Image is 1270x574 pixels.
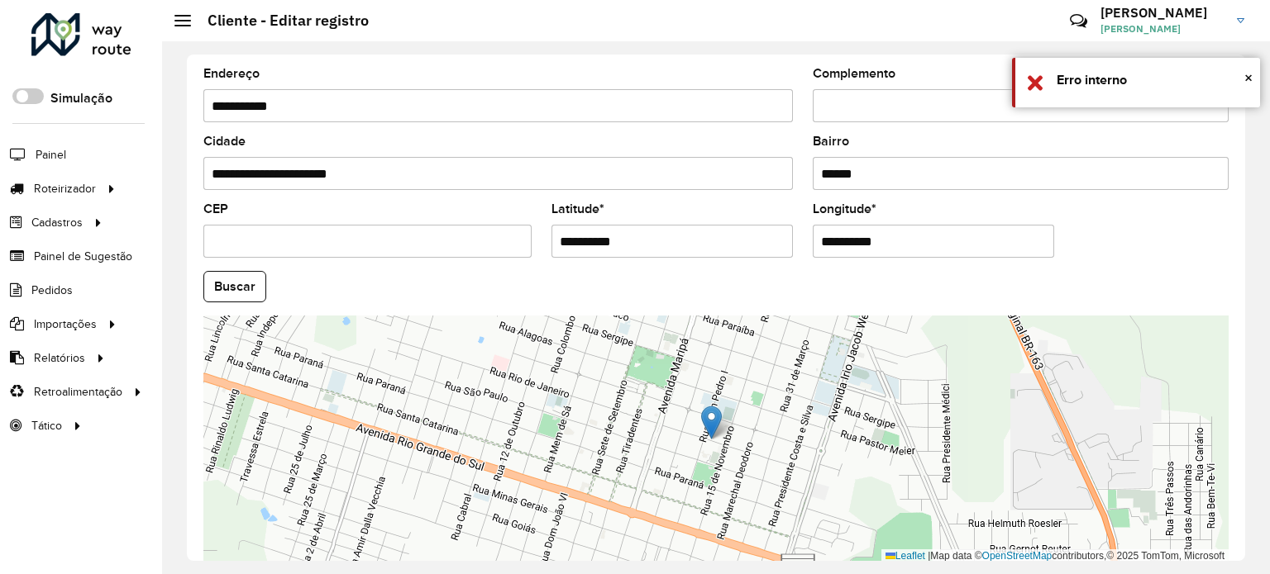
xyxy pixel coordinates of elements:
[1101,5,1225,21] h3: [PERSON_NAME]
[1101,21,1225,36] span: [PERSON_NAME]
[50,88,112,108] label: Simulação
[191,12,369,30] h2: Cliente - Editar registro
[34,383,122,401] span: Retroalimentação
[1244,65,1253,90] button: Close
[36,146,66,164] span: Painel
[982,550,1053,562] a: OpenStreetMap
[881,549,1229,563] div: Map data © contributors,© 2025 TomTom, Microsoft
[31,417,62,434] span: Tático
[1061,3,1096,39] a: Contato Rápido
[31,214,83,231] span: Cadastros
[203,271,266,302] button: Buscar
[34,248,132,265] span: Painel de Sugestão
[886,550,925,562] a: Leaflet
[34,349,85,367] span: Relatórios
[813,131,849,151] label: Bairro
[31,282,73,299] span: Pedidos
[928,550,930,562] span: |
[813,199,876,219] label: Longitude
[203,64,260,83] label: Endereço
[203,131,246,151] label: Cidade
[1244,69,1253,87] span: ×
[203,199,228,219] label: CEP
[1057,70,1248,90] div: Erro interno
[701,406,722,439] img: Marker
[813,64,895,83] label: Complemento
[551,199,604,219] label: Latitude
[34,315,97,333] span: Importações
[34,180,96,197] span: Roteirizador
